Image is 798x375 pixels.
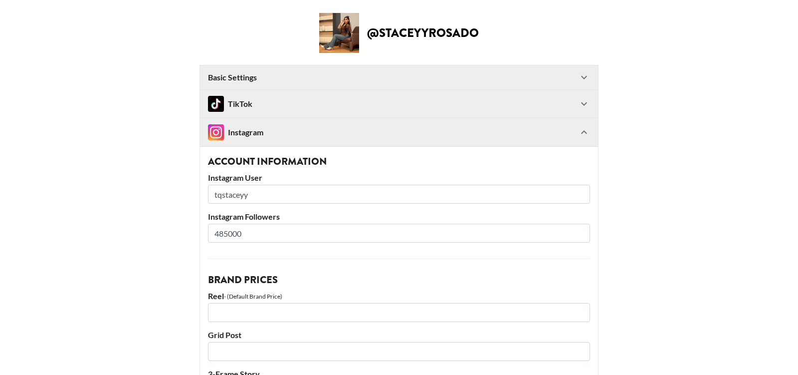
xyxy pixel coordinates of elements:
strong: Basic Settings [208,72,257,82]
img: TikTok [208,96,224,112]
h3: Account Information [208,157,590,167]
label: Reel [208,291,224,301]
div: TikTokTikTok [200,90,598,118]
div: Instagram [208,124,263,140]
div: Basic Settings [200,65,598,89]
div: TikTok [208,96,252,112]
h3: Brand Prices [208,275,590,285]
h2: @ staceyyrosado [367,27,479,39]
label: Instagram User [208,173,590,183]
label: Grid Post [208,330,590,340]
div: InstagramInstagram [200,118,598,146]
label: Instagram Followers [208,212,590,222]
div: - (Default Brand Price) [224,293,282,300]
img: Instagram [208,124,224,140]
img: Creator [319,13,359,53]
